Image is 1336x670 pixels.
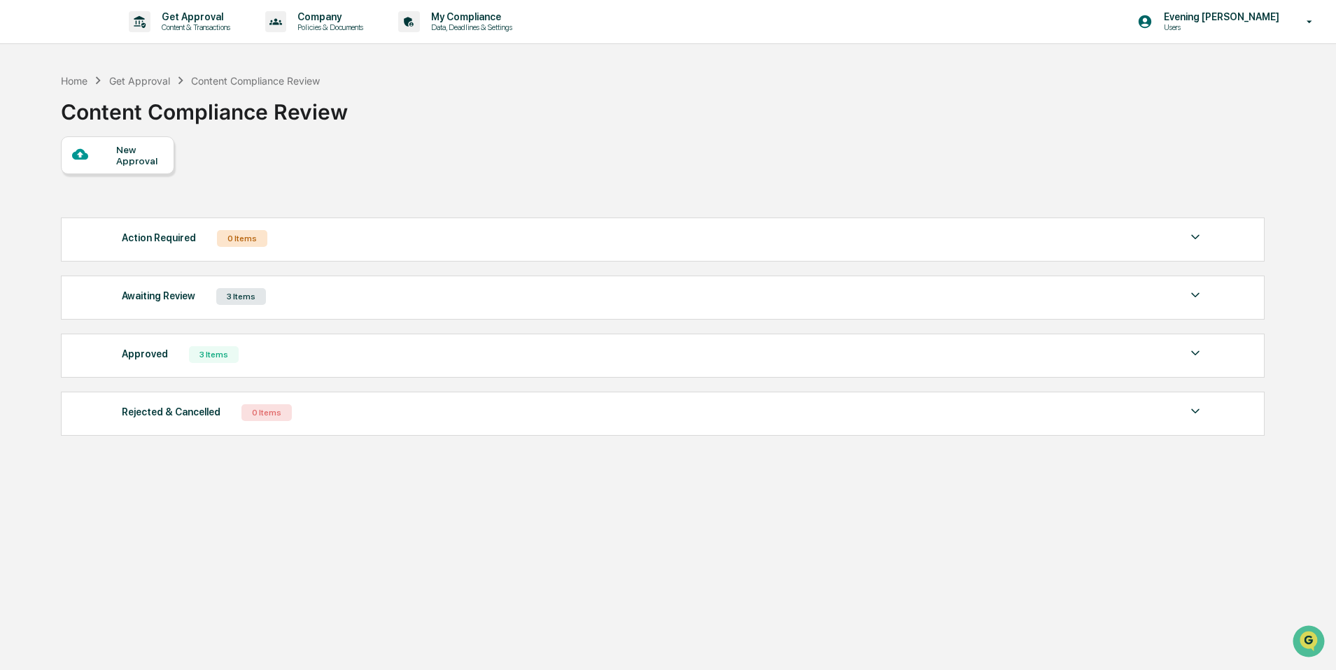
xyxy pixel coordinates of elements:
[14,29,255,52] p: How can we help?
[116,144,163,166] div: New Approval
[28,203,88,217] span: Data Lookup
[189,346,239,363] div: 3 Items
[1187,287,1204,304] img: caret
[115,176,174,190] span: Attestations
[48,121,177,132] div: We're available if you need us!
[61,75,87,87] div: Home
[14,107,39,132] img: 1746055101610-c473b297-6a78-478c-a979-82029cc54cd1
[48,107,230,121] div: Start new chat
[101,178,113,189] div: 🗄️
[286,11,370,22] p: Company
[286,22,370,32] p: Policies & Documents
[1153,11,1286,22] p: Evening [PERSON_NAME]
[14,204,25,215] div: 🔎
[8,197,94,222] a: 🔎Data Lookup
[99,236,169,248] a: Powered byPylon
[216,288,266,305] div: 3 Items
[139,237,169,248] span: Pylon
[8,171,96,196] a: 🖐️Preclearance
[1187,229,1204,245] img: caret
[1153,22,1286,32] p: Users
[238,111,255,128] button: Start new chat
[241,404,292,421] div: 0 Items
[217,230,267,247] div: 0 Items
[34,13,101,31] img: logo
[150,22,237,32] p: Content & Transactions
[420,22,519,32] p: Data, Deadlines & Settings
[122,345,168,363] div: Approved
[191,75,320,87] div: Content Compliance Review
[61,88,348,124] div: Content Compliance Review
[96,171,179,196] a: 🗄️Attestations
[122,229,196,247] div: Action Required
[122,287,195,305] div: Awaiting Review
[122,403,220,421] div: Rejected & Cancelled
[109,75,170,87] div: Get Approval
[1187,403,1204,420] img: caret
[1187,345,1204,362] img: caret
[420,11,519,22] p: My Compliance
[28,176,90,190] span: Preclearance
[1291,624,1329,662] iframe: Open customer support
[14,178,25,189] div: 🖐️
[150,11,237,22] p: Get Approval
